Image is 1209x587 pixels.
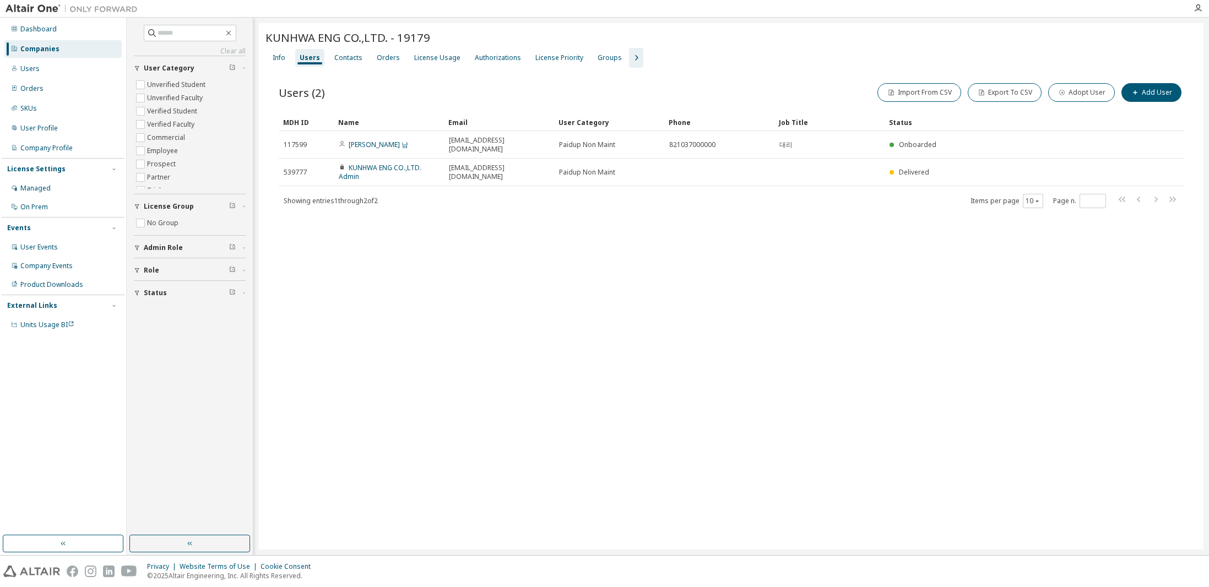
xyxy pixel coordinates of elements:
[559,113,660,131] div: User Category
[6,3,143,14] img: Altair One
[669,113,770,131] div: Phone
[103,566,115,577] img: linkedin.svg
[334,53,362,62] div: Contacts
[147,131,187,144] label: Commercial
[284,196,378,205] span: Showing entries 1 through 2 of 2
[134,56,246,80] button: User Category
[180,562,261,571] div: Website Terms of Use
[283,113,329,131] div: MDH ID
[475,53,521,62] div: Authorizations
[20,320,74,329] span: Units Usage BI
[449,164,549,181] span: [EMAIL_ADDRESS][DOMAIN_NAME]
[134,194,246,219] button: License Group
[147,118,197,131] label: Verified Faculty
[1121,83,1181,102] button: Add User
[20,184,51,193] div: Managed
[877,83,961,102] button: Import From CSV
[134,236,246,260] button: Admin Role
[598,53,622,62] div: Groups
[273,53,285,62] div: Info
[20,262,73,270] div: Company Events
[147,91,205,105] label: Unverified Faculty
[20,243,58,252] div: User Events
[20,280,83,289] div: Product Downloads
[265,30,430,45] span: KUNHWA ENG CO.,LTD. - 19179
[20,84,44,93] div: Orders
[377,53,400,62] div: Orders
[559,140,615,149] span: Paidup Non Maint
[147,216,181,230] label: No Group
[20,64,40,73] div: Users
[3,566,60,577] img: altair_logo.svg
[134,47,246,56] a: Clear all
[779,113,880,131] div: Job Title
[448,113,550,131] div: Email
[147,105,199,118] label: Verified Student
[279,85,325,100] span: Users (2)
[144,289,167,297] span: Status
[20,124,58,133] div: User Profile
[134,258,246,282] button: Role
[147,562,180,571] div: Privacy
[121,566,137,577] img: youtube.svg
[779,140,793,149] span: 대리
[300,53,320,62] div: Users
[85,566,96,577] img: instagram.svg
[67,566,78,577] img: facebook.svg
[20,203,48,211] div: On Prem
[971,194,1043,208] span: Items per page
[899,140,936,149] span: Onboarded
[968,83,1042,102] button: Export To CSV
[1026,197,1040,205] button: 10
[20,45,59,53] div: Companies
[899,167,929,177] span: Delivered
[1053,194,1106,208] span: Page n.
[7,165,66,173] div: License Settings
[414,53,460,62] div: License Usage
[134,281,246,305] button: Status
[147,184,163,197] label: Trial
[7,224,31,232] div: Events
[349,140,408,149] a: [PERSON_NAME] 남
[559,168,615,177] span: Paidup Non Maint
[20,25,57,34] div: Dashboard
[144,64,194,73] span: User Category
[261,562,317,571] div: Cookie Consent
[338,113,440,131] div: Name
[1048,83,1115,102] button: Adopt User
[147,571,317,580] p: © 2025 Altair Engineering, Inc. All Rights Reserved.
[147,144,180,157] label: Employee
[7,301,57,310] div: External Links
[229,289,236,297] span: Clear filter
[147,78,208,91] label: Unverified Student
[147,171,172,184] label: Partner
[144,202,194,211] span: License Group
[20,104,37,113] div: SKUs
[669,140,715,149] span: 821037000000
[20,144,73,153] div: Company Profile
[284,168,307,177] span: 539777
[229,64,236,73] span: Clear filter
[229,243,236,252] span: Clear filter
[535,53,583,62] div: License Priority
[144,266,159,275] span: Role
[144,243,183,252] span: Admin Role
[229,202,236,211] span: Clear filter
[339,163,421,181] a: KUNHWA ENG CO.,LTD. Admin
[449,136,549,154] span: [EMAIL_ADDRESS][DOMAIN_NAME]
[229,266,236,275] span: Clear filter
[889,113,1118,131] div: Status
[147,157,178,171] label: Prospect
[284,140,307,149] span: 117599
